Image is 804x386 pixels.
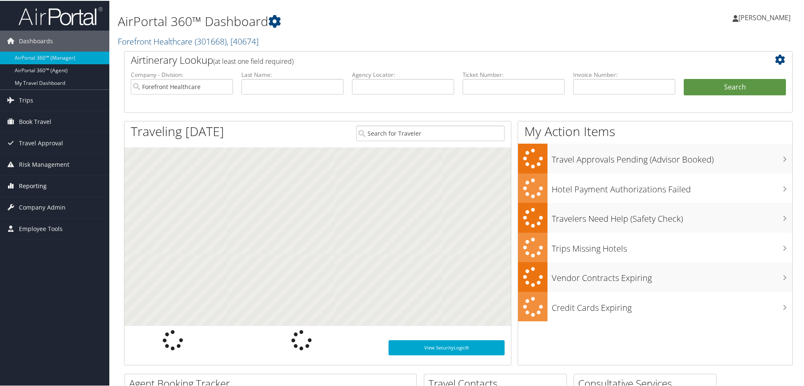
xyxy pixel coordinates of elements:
[552,179,792,194] h3: Hotel Payment Authorizations Failed
[19,89,33,110] span: Trips
[227,35,259,46] span: , [ 40674 ]
[241,70,344,78] label: Last Name:
[19,218,63,239] span: Employee Tools
[19,153,69,174] span: Risk Management
[552,208,792,224] h3: Travelers Need Help (Safety Check)
[131,122,224,139] h1: Traveling [DATE]
[19,30,53,51] span: Dashboards
[552,297,792,313] h3: Credit Cards Expiring
[738,12,791,21] span: [PERSON_NAME]
[131,52,730,66] h2: Airtinerary Lookup
[389,339,505,354] a: View SecurityLogic®
[213,56,294,65] span: (at least one field required)
[518,202,792,232] a: Travelers Need Help (Safety Check)
[733,4,799,29] a: [PERSON_NAME]
[518,173,792,202] a: Hotel Payment Authorizations Failed
[352,70,454,78] label: Agency Locator:
[19,110,51,131] span: Book Travel
[518,143,792,173] a: Travel Approvals Pending (Advisor Booked)
[518,232,792,262] a: Trips Missing Hotels
[356,125,505,140] input: Search for Traveler
[118,12,572,29] h1: AirPortal 360™ Dashboard
[552,238,792,254] h3: Trips Missing Hotels
[195,35,227,46] span: ( 301668 )
[463,70,565,78] label: Ticket Number:
[518,122,792,139] h1: My Action Items
[552,149,792,165] h3: Travel Approvals Pending (Advisor Booked)
[19,175,47,196] span: Reporting
[684,78,786,95] button: Search
[518,291,792,321] a: Credit Cards Expiring
[573,70,675,78] label: Invoice Number:
[19,132,63,153] span: Travel Approval
[19,5,103,25] img: airportal-logo.png
[118,35,259,46] a: Forefront Healthcare
[131,70,233,78] label: Company - Division:
[518,261,792,291] a: Vendor Contracts Expiring
[552,267,792,283] h3: Vendor Contracts Expiring
[19,196,66,217] span: Company Admin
